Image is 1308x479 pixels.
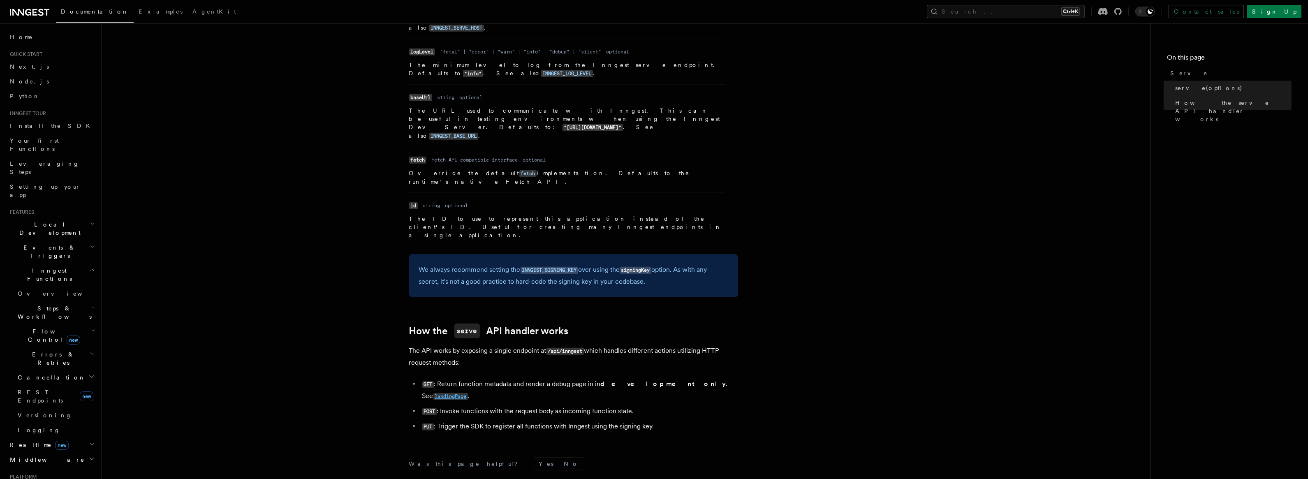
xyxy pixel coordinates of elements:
[14,385,97,408] a: REST Endpointsnew
[429,133,478,140] code: INNGEST_BASE_URL
[1247,5,1301,18] a: Sign Up
[7,156,97,179] a: Leveraging Steps
[10,33,33,41] span: Home
[14,370,97,385] button: Cancellation
[422,423,434,430] code: PUT
[1170,69,1208,77] span: Serve
[454,324,480,338] code: serve
[420,378,738,402] li: : Return function metadata and render a debug page in in . See .
[188,2,241,22] a: AgentKit
[7,30,97,44] a: Home
[445,202,468,209] dd: optional
[1172,95,1292,127] a: How the serve API handler works
[523,157,546,163] dd: optional
[431,157,518,163] dd: Fetch API compatible interface
[7,217,97,240] button: Local Development
[1175,99,1292,123] span: How the serve API handler works
[192,8,236,15] span: AgentKit
[134,2,188,22] a: Examples
[1167,66,1292,81] a: Serve
[521,267,578,274] code: INNGEST_SIGNING_KEY
[1061,7,1080,16] kbd: Ctrl+K
[459,94,482,101] dd: optional
[1172,81,1292,95] a: serve(options)
[18,389,63,404] span: REST Endpoints
[541,70,593,76] a: INNGEST_LOG_LEVEL
[14,408,97,423] a: Versioning
[10,78,49,85] span: Node.js
[409,106,725,140] p: The URL used to communicate with Inngest. This can be useful in testing environments when using t...
[422,408,437,415] code: POST
[7,452,97,467] button: Middleware
[927,5,1085,18] button: Search...Ctrl+K
[14,286,97,301] a: Overview
[7,51,42,58] span: Quick start
[7,437,97,452] button: Realtimenew
[55,441,69,450] span: new
[429,132,478,139] a: INNGEST_BASE_URL
[18,290,102,297] span: Overview
[7,209,34,215] span: Features
[80,391,93,401] span: new
[620,267,651,274] code: signingKey
[139,8,183,15] span: Examples
[519,170,537,177] code: fetch
[433,393,468,400] code: landingPage
[429,24,484,31] a: INNGEST_SERVE_HOST
[7,441,69,449] span: Realtime
[7,240,97,263] button: Events & Triggers
[7,179,97,202] a: Setting up your app
[67,336,80,345] span: new
[563,124,623,131] code: "[URL][DOMAIN_NAME]"
[7,59,97,74] a: Next.js
[463,70,483,77] code: "info"
[409,169,725,186] p: Override the default implementation. Defaults to the runtime's native Fetch API.
[7,89,97,104] a: Python
[409,202,418,209] code: id
[437,94,454,101] dd: string
[420,405,738,417] li: : Invoke functions with the request body as incoming function state.
[7,266,89,283] span: Inngest Functions
[440,49,601,55] dd: "fatal" | "error" | "warn" | "info" | "debug" | "silent"
[420,421,738,433] li: : Trigger the SDK to register all functions with Inngest using the signing key.
[7,220,90,237] span: Local Development
[14,301,97,324] button: Steps & Workflows
[546,348,584,355] code: /api/inngest
[409,61,725,78] p: The minimum level to log from the Inngest serve endpoint. Defaults to . See also .
[10,93,40,100] span: Python
[1169,5,1244,18] a: Contact sales
[56,2,134,23] a: Documentation
[534,458,559,470] button: Yes
[521,266,578,273] a: INNGEST_SIGNING_KEY
[422,381,434,388] code: GET
[409,215,725,239] p: The ID to use to represent this application instead of the client's ID. Useful for creating many ...
[409,460,524,468] p: Was this page helpful?
[14,347,97,370] button: Errors & Retries
[14,350,89,367] span: Errors & Retries
[14,304,92,321] span: Steps & Workflows
[409,345,738,368] p: The API works by exposing a single endpoint at which handles different actions utilizing HTTP req...
[10,137,59,152] span: Your first Functions
[519,170,537,176] a: fetch
[10,160,79,175] span: Leveraging Steps
[7,456,85,464] span: Middleware
[409,94,432,101] code: baseUrl
[61,8,129,15] span: Documentation
[10,123,95,129] span: Install the SDK
[18,412,72,419] span: Versioning
[10,63,49,70] span: Next.js
[600,380,726,388] strong: development only
[7,110,46,117] span: Inngest tour
[14,373,86,382] span: Cancellation
[18,427,60,433] span: Logging
[433,392,468,400] a: landingPage
[409,49,435,56] code: logLevel
[7,286,97,437] div: Inngest Functions
[429,25,484,32] code: INNGEST_SERVE_HOST
[423,202,440,209] dd: string
[541,70,593,77] code: INNGEST_LOG_LEVEL
[606,49,629,55] dd: optional
[14,327,90,344] span: Flow Control
[7,74,97,89] a: Node.js
[7,243,90,260] span: Events & Triggers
